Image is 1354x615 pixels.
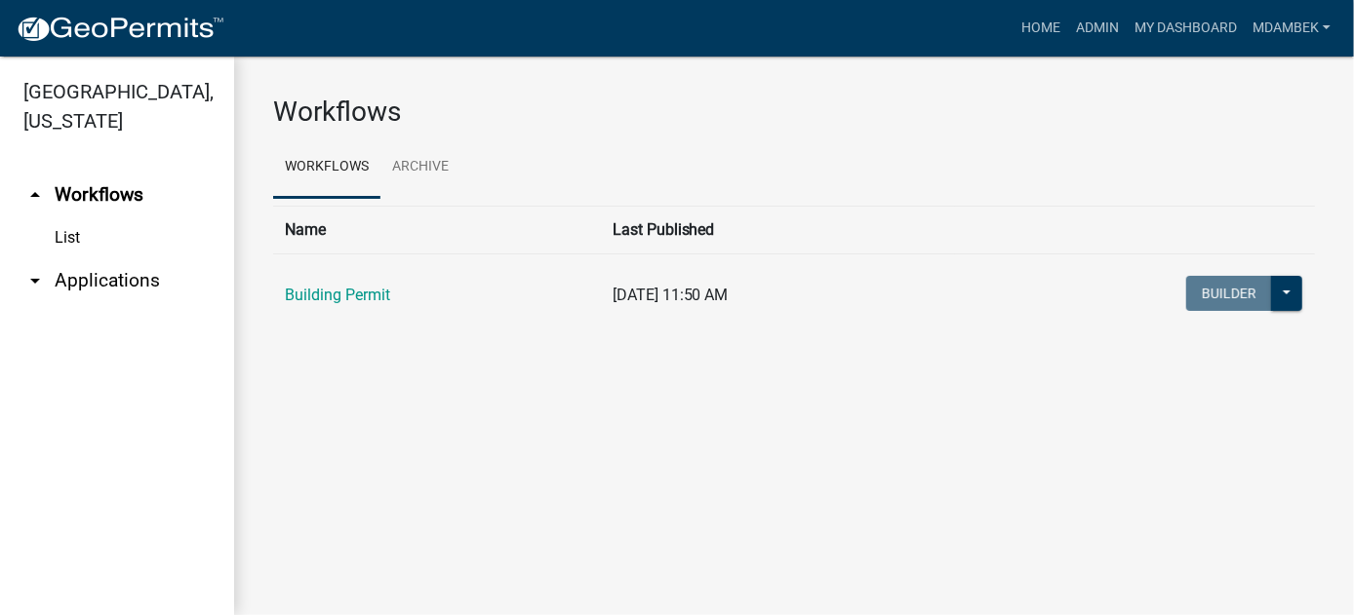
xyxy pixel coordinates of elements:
[613,286,729,304] span: [DATE] 11:50 AM
[23,269,47,292] i: arrow_drop_down
[273,136,380,199] a: Workflows
[273,96,1315,129] h3: Workflows
[601,206,956,253] th: Last Published
[285,286,390,304] a: Building Permit
[1245,10,1338,47] a: mdambek
[1186,276,1272,311] button: Builder
[1127,10,1245,47] a: My Dashboard
[1014,10,1068,47] a: Home
[380,136,460,199] a: Archive
[23,183,47,207] i: arrow_drop_up
[273,206,601,253] th: Name
[1068,10,1127,47] a: Admin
